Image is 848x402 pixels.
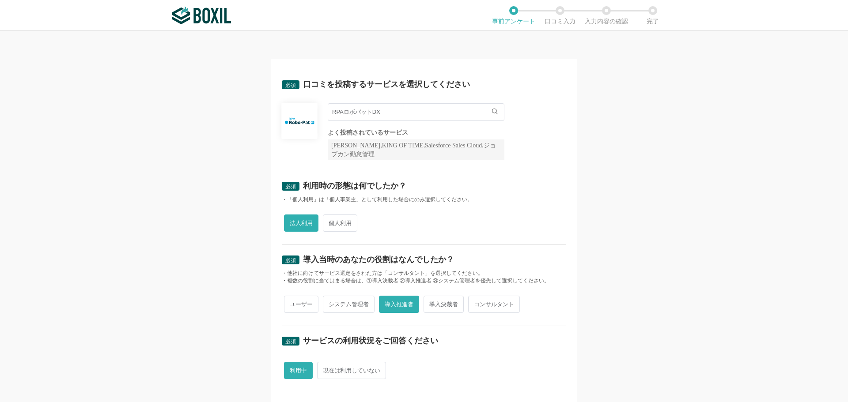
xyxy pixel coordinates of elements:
li: 事前アンケート [490,6,537,25]
span: 必須 [285,257,296,263]
span: 個人利用 [323,214,357,232]
div: ・他社に向けてサービス選定をされた方は「コンサルタント」を選択してください。 [282,270,566,277]
div: サービスの利用状況をご回答ください [303,337,438,345]
div: 導入当時のあなたの役割はなんでしたか？ [303,255,454,263]
div: 口コミを投稿するサービスを選択してください [303,80,470,88]
span: 法人利用 [284,214,318,232]
span: 必須 [285,184,296,190]
li: 完了 [629,6,676,25]
li: 口コミ入力 [537,6,583,25]
li: 入力内容の確認 [583,6,629,25]
div: [PERSON_NAME],KING OF TIME,Salesforce Sales Cloud,ジョブカン勤怠管理 [328,139,504,160]
div: ・「個人利用」は「個人事業主」として利用した場合にのみ選択してください。 [282,196,566,203]
span: 現在は利用していない [317,362,386,379]
span: 必須 [285,338,296,345]
input: サービス名で検索 [328,103,504,121]
img: ボクシルSaaS_ロゴ [172,7,231,24]
div: 利用時の形態は何でしたか？ [303,182,406,190]
span: システム管理者 [323,296,375,313]
div: よく投稿されているサービス [328,130,504,136]
span: 導入推進者 [379,296,419,313]
span: 利用中 [284,362,313,379]
span: 必須 [285,82,296,88]
span: ユーザー [284,296,318,313]
span: コンサルタント [468,296,520,313]
div: ・複数の役割に当てはまる場合は、①導入決裁者 ②導入推進者 ③システム管理者を優先して選択してください。 [282,277,566,285]
span: 導入決裁者 [424,296,464,313]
